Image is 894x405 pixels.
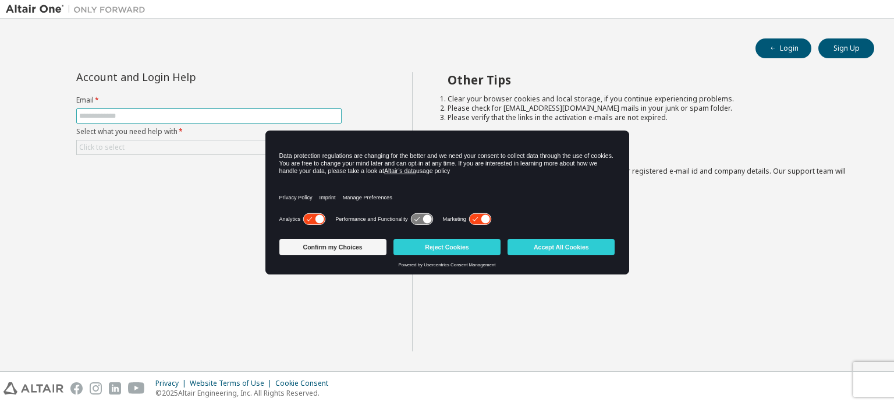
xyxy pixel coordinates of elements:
img: altair_logo.svg [3,382,63,395]
p: © 2025 Altair Engineering, Inc. All Rights Reserved. [155,388,335,398]
button: Login [755,38,811,58]
h2: Not sure how to login? [448,145,854,160]
span: with a brief description of the problem, your registered e-mail id and company details. Our suppo... [448,166,846,185]
img: Altair One [6,3,151,15]
div: Privacy [155,379,190,388]
img: facebook.svg [70,382,83,395]
div: Cookie Consent [275,379,335,388]
img: youtube.svg [128,382,145,395]
img: instagram.svg [90,382,102,395]
button: Sign Up [818,38,874,58]
div: Website Terms of Use [190,379,275,388]
div: Click to select [77,140,341,154]
li: Please check for [EMAIL_ADDRESS][DOMAIN_NAME] mails in your junk or spam folder. [448,104,854,113]
div: Account and Login Help [76,72,289,82]
h2: Other Tips [448,72,854,87]
li: Clear your browser cookies and local storage, if you continue experiencing problems. [448,94,854,104]
img: linkedin.svg [109,382,121,395]
label: Email [76,96,342,105]
label: Select what you need help with [76,127,342,136]
li: Please verify that the links in the activation e-mails are not expired. [448,113,854,122]
div: Click to select [79,143,125,152]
